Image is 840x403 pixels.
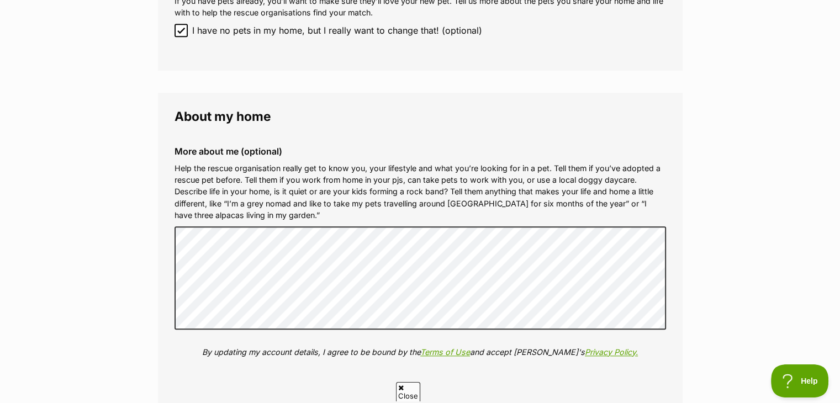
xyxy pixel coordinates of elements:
[175,162,666,221] p: Help the rescue organisation really get to know you, your lifestyle and what you’re looking for i...
[175,346,666,358] p: By updating my account details, I agree to be bound by the and accept [PERSON_NAME]'s
[396,382,420,401] span: Close
[192,24,482,37] span: I have no pets in my home, but I really want to change that! (optional)
[771,364,829,397] iframe: Help Scout Beacon - Open
[175,109,666,124] legend: About my home
[175,146,666,156] label: More about me (optional)
[585,347,638,357] a: Privacy Policy.
[420,347,470,357] a: Terms of Use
